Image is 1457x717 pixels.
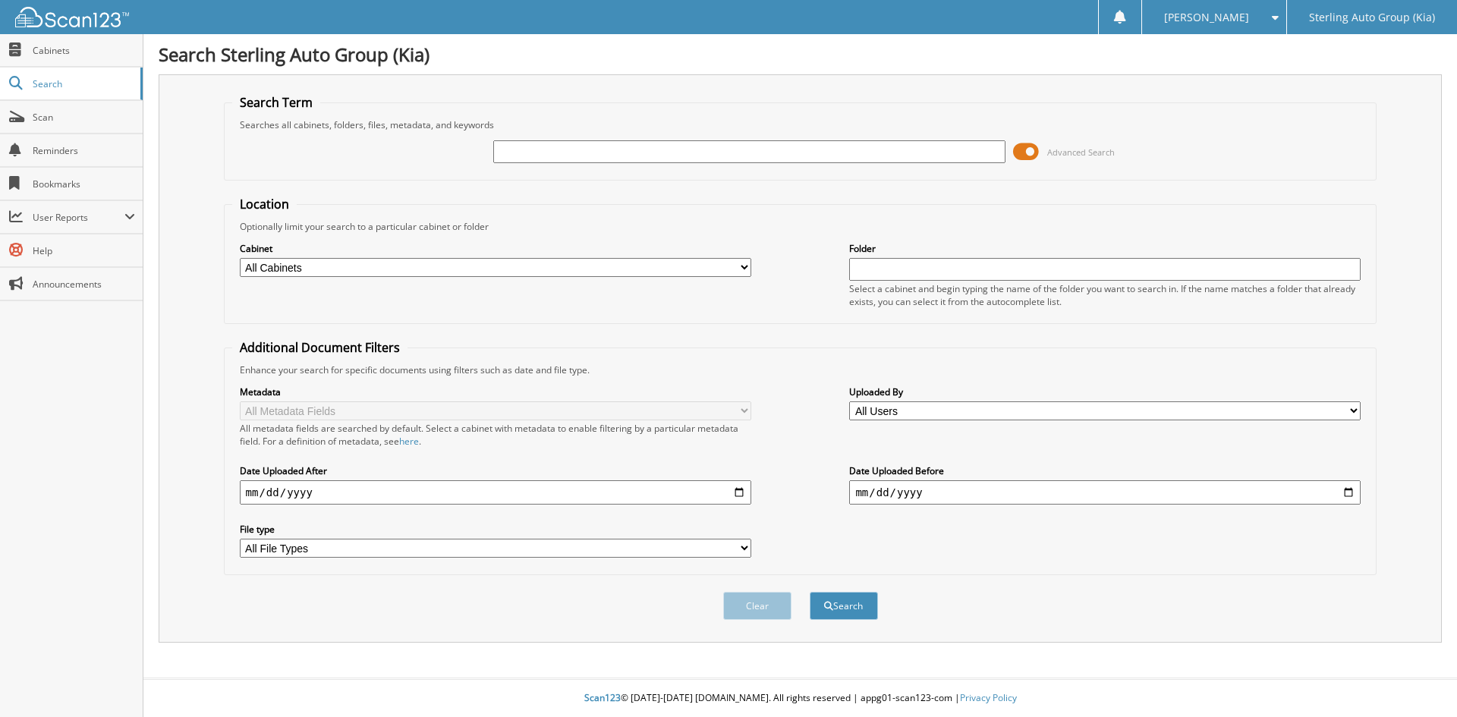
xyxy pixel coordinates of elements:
[723,592,791,620] button: Clear
[584,691,621,704] span: Scan123
[240,385,751,398] label: Metadata
[33,77,133,90] span: Search
[33,44,135,57] span: Cabinets
[1047,146,1115,158] span: Advanced Search
[849,385,1361,398] label: Uploaded By
[232,94,320,111] legend: Search Term
[960,691,1017,704] a: Privacy Policy
[33,211,124,224] span: User Reports
[810,592,878,620] button: Search
[399,435,419,448] a: here
[33,144,135,157] span: Reminders
[240,242,751,255] label: Cabinet
[232,363,1369,376] div: Enhance your search for specific documents using filters such as date and file type.
[849,242,1361,255] label: Folder
[849,282,1361,308] div: Select a cabinet and begin typing the name of the folder you want to search in. If the name match...
[1309,13,1435,22] span: Sterling Auto Group (Kia)
[143,680,1457,717] div: © [DATE]-[DATE] [DOMAIN_NAME]. All rights reserved | appg01-scan123-com |
[33,111,135,124] span: Scan
[232,220,1369,233] div: Optionally limit your search to a particular cabinet or folder
[240,523,751,536] label: File type
[849,464,1361,477] label: Date Uploaded Before
[33,278,135,291] span: Announcements
[240,464,751,477] label: Date Uploaded After
[1164,13,1249,22] span: [PERSON_NAME]
[240,480,751,505] input: start
[159,42,1442,67] h1: Search Sterling Auto Group (Kia)
[232,196,297,212] legend: Location
[232,339,408,356] legend: Additional Document Filters
[33,244,135,257] span: Help
[240,422,751,448] div: All metadata fields are searched by default. Select a cabinet with metadata to enable filtering b...
[849,480,1361,505] input: end
[33,178,135,190] span: Bookmarks
[15,7,129,27] img: scan123-logo-white.svg
[232,118,1369,131] div: Searches all cabinets, folders, files, metadata, and keywords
